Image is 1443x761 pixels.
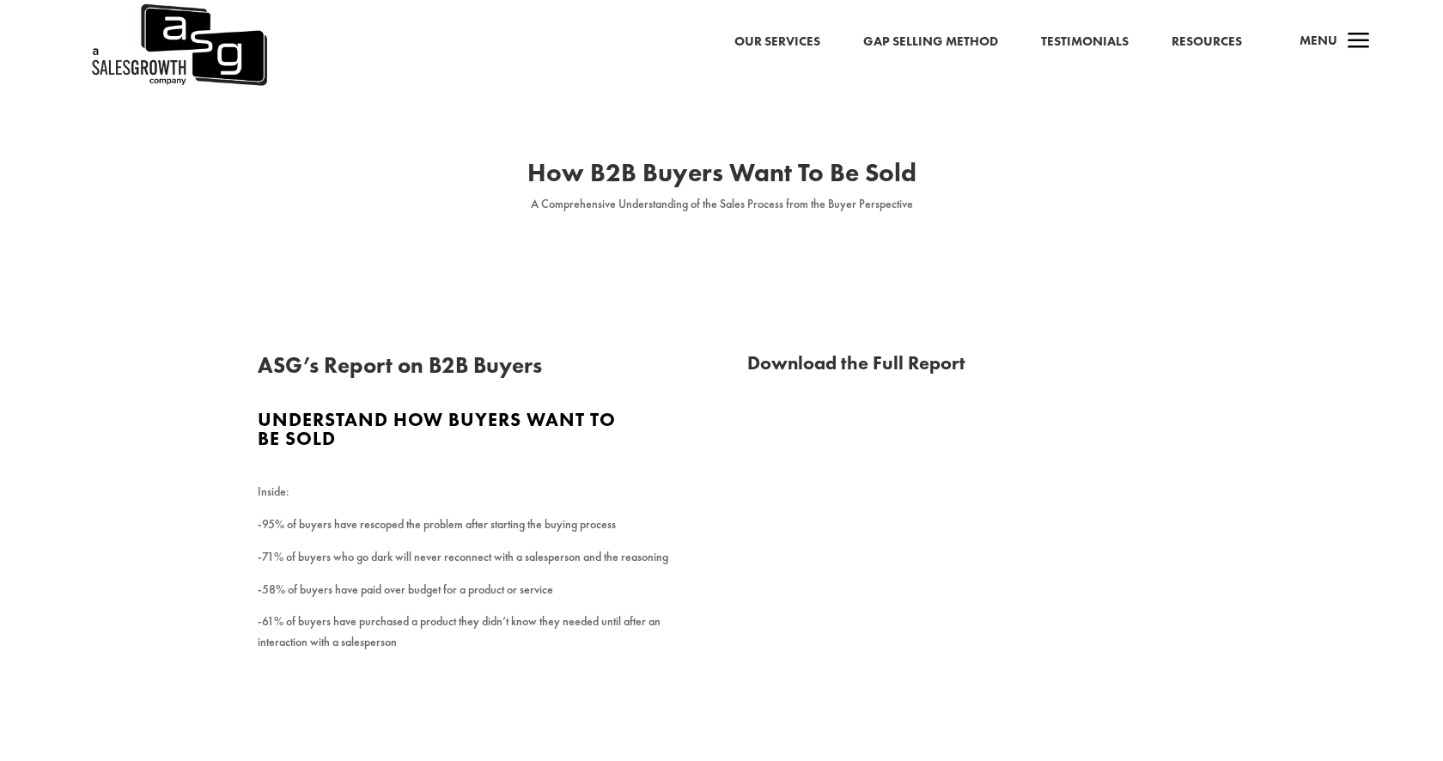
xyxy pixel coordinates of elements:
p: -61% of buyers have purchased a product they didn’t know they needed until after an interaction w... [258,612,696,653]
h3: Download the Full Report [747,354,1185,381]
span: How B2B Buyers Want To Be Sold [527,156,916,189]
p: -58% of buyers have paid over budget for a product or service [258,580,696,612]
span: Understand how buyers want to be sold [258,407,616,451]
p: -71% of buyers who go dark will never reconnect with a salesperson and the reasoning [258,547,696,580]
p: -95% of buyers have rescoped the problem after starting the buying process [258,514,696,547]
p: Inside: [258,482,696,514]
span: ASG’s Report on B2B Buyers [258,350,542,380]
span: A Comprehensive Understanding of the Sales Process from the Buyer Perspective [531,196,913,211]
